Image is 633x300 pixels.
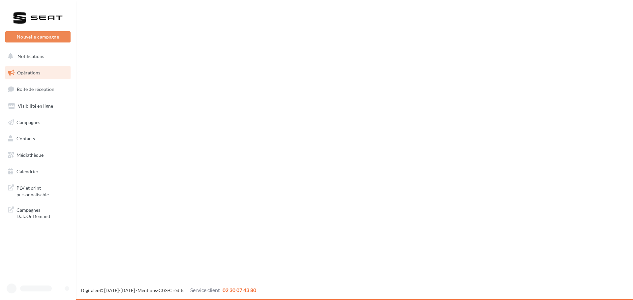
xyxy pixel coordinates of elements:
[16,136,35,141] span: Contacts
[16,152,44,158] span: Médiathèque
[4,99,72,113] a: Visibilité en ligne
[4,203,72,222] a: Campagnes DataOnDemand
[190,287,220,293] span: Service client
[18,103,53,109] span: Visibilité en ligne
[223,287,256,293] span: 02 30 07 43 80
[16,169,39,174] span: Calendrier
[5,31,71,42] button: Nouvelle campagne
[16,205,68,220] span: Campagnes DataOnDemand
[4,132,72,146] a: Contacts
[137,287,157,293] a: Mentions
[17,86,54,92] span: Boîte de réception
[16,183,68,198] span: PLV et print personnalisable
[4,181,72,200] a: PLV et print personnalisable
[17,70,40,75] span: Opérations
[4,165,72,178] a: Calendrier
[159,287,167,293] a: CGS
[16,119,40,125] span: Campagnes
[4,148,72,162] a: Médiathèque
[17,53,44,59] span: Notifications
[81,287,100,293] a: Digitaleo
[4,66,72,80] a: Opérations
[4,49,69,63] button: Notifications
[169,287,184,293] a: Crédits
[81,287,256,293] span: © [DATE]-[DATE] - - -
[4,116,72,129] a: Campagnes
[4,82,72,96] a: Boîte de réception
